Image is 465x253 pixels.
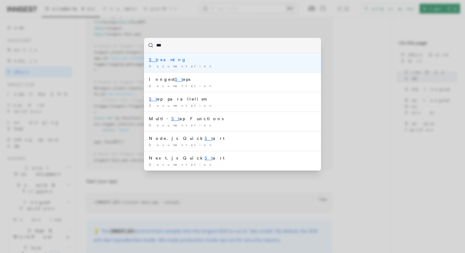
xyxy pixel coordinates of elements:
[149,135,316,141] div: Node.js Quick art
[149,84,214,88] span: Documentation
[149,76,316,82] div: Inngest eps
[149,143,214,147] span: Documentation
[175,77,183,82] mark: St
[171,116,180,121] mark: St
[149,96,316,102] div: ep parallelism
[149,155,316,161] div: Next.js Quick art
[205,156,213,160] mark: St
[149,104,214,107] span: Documentation
[149,57,316,63] div: reaming
[149,116,316,122] div: Multi- ep Functions
[149,123,214,127] span: Documentation
[149,163,214,166] span: Documentation
[149,57,157,62] mark: St
[205,136,213,141] mark: St
[149,64,214,68] span: Documentation
[149,97,157,101] mark: St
